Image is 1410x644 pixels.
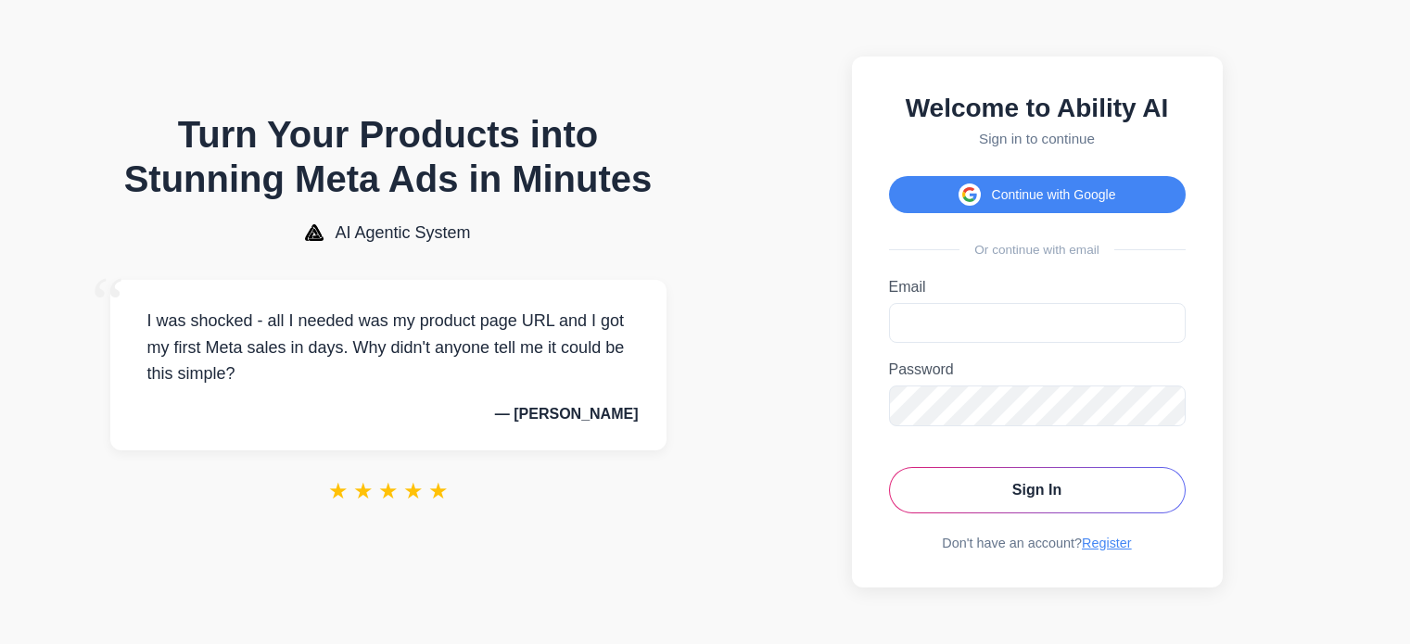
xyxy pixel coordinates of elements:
span: AI Agentic System [335,223,470,243]
span: ★ [328,478,349,504]
span: “ [92,261,125,346]
button: Sign In [889,467,1186,513]
button: Continue with Google [889,176,1186,213]
span: ★ [403,478,424,504]
label: Password [889,361,1186,378]
p: Sign in to continue [889,131,1186,146]
span: ★ [428,478,449,504]
h1: Turn Your Products into Stunning Meta Ads in Minutes [110,112,667,201]
img: AI Agentic System Logo [305,224,324,241]
div: Or continue with email [889,243,1186,257]
h2: Welcome to Ability AI [889,94,1186,123]
p: I was shocked - all I needed was my product page URL and I got my first Meta sales in days. Why d... [138,308,639,387]
p: — [PERSON_NAME] [138,406,639,423]
span: ★ [378,478,399,504]
div: Don't have an account? [889,536,1186,550]
span: ★ [353,478,374,504]
a: Register [1082,536,1132,550]
label: Email [889,279,1186,296]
